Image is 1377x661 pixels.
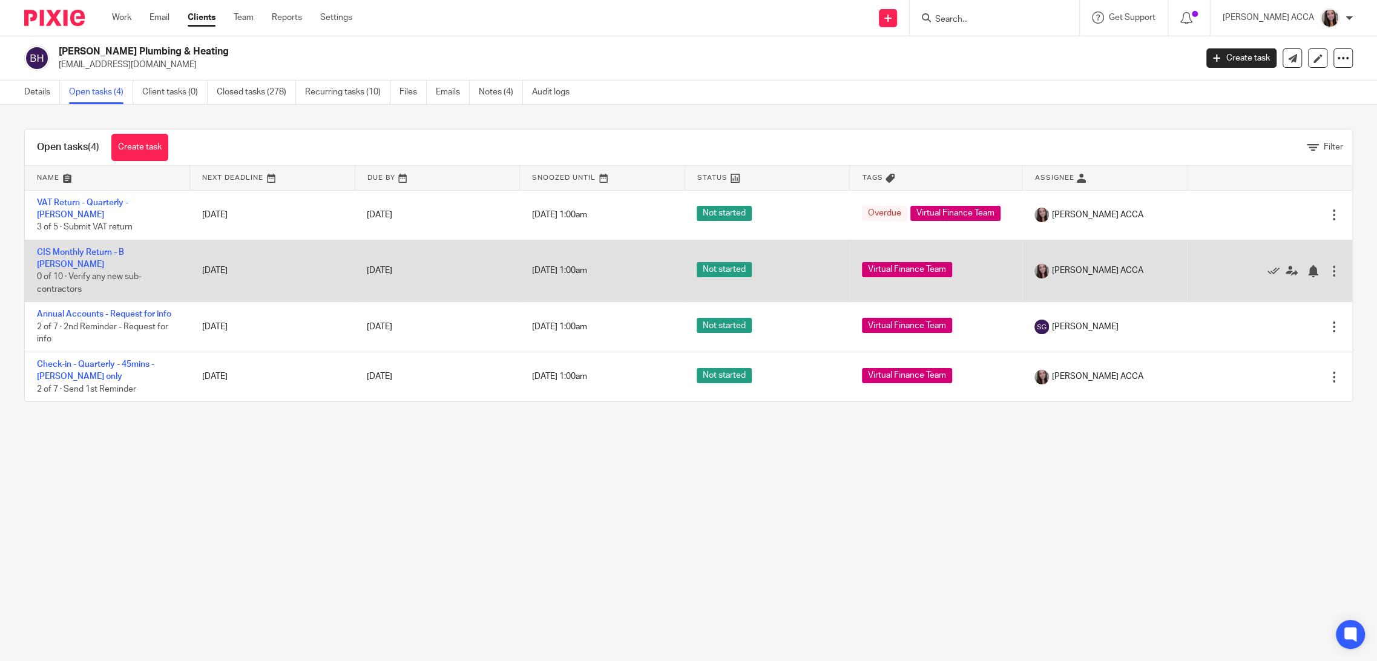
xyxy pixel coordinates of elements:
[217,81,296,104] a: Closed tasks (278)
[697,318,752,333] span: Not started
[24,81,60,104] a: Details
[1109,13,1155,22] span: Get Support
[862,368,952,383] span: Virtual Finance Team
[532,174,596,181] span: Snoozed Until
[1320,8,1339,28] img: Nicole%202023.jpg
[1206,48,1277,68] a: Create task
[37,360,154,381] a: Check-in - Quarterly - 45mins - [PERSON_NAME] only
[69,81,133,104] a: Open tasks (4)
[1052,321,1119,333] span: [PERSON_NAME]
[1052,370,1143,383] span: [PERSON_NAME] ACCA
[305,81,390,104] a: Recurring tasks (10)
[532,323,587,331] span: [DATE] 1:00am
[190,190,355,240] td: [DATE]
[1034,320,1049,334] img: svg%3E
[532,81,579,104] a: Audit logs
[1034,370,1049,384] img: Nicole%202023.jpg
[1267,265,1286,277] a: Mark as done
[37,199,128,219] a: VAT Return - Quarterly - [PERSON_NAME]
[37,273,142,294] span: 0 of 10 · Verify any new sub-contractors
[37,310,171,318] a: Annual Accounts - Request for info
[59,45,962,58] h2: [PERSON_NAME] Plumbing & Heating
[37,385,136,393] span: 2 of 7 · Send 1st Reminder
[367,267,392,275] span: [DATE]
[24,45,50,71] img: svg%3E
[112,12,131,24] a: Work
[37,248,124,269] a: CIS Monthly Return - B [PERSON_NAME]
[37,323,168,344] span: 2 of 7 · 2nd Reminder - Request for info
[399,81,427,104] a: Files
[37,141,99,154] h1: Open tasks
[697,174,728,181] span: Status
[1324,143,1343,151] span: Filter
[697,262,752,277] span: Not started
[190,352,355,401] td: [DATE]
[1034,264,1049,278] img: Nicole%202023.jpg
[910,206,1001,221] span: Virtual Finance Team
[24,10,85,26] img: Pixie
[532,373,587,381] span: [DATE] 1:00am
[1052,209,1143,221] span: [PERSON_NAME] ACCA
[111,134,168,161] a: Create task
[862,318,952,333] span: Virtual Finance Team
[150,12,169,24] a: Email
[234,12,254,24] a: Team
[59,59,1188,71] p: [EMAIL_ADDRESS][DOMAIN_NAME]
[697,206,752,221] span: Not started
[188,12,215,24] a: Clients
[479,81,523,104] a: Notes (4)
[37,223,133,231] span: 3 of 5 · Submit VAT return
[862,262,952,277] span: Virtual Finance Team
[697,368,752,383] span: Not started
[1052,265,1143,277] span: [PERSON_NAME] ACCA
[190,302,355,352] td: [DATE]
[862,206,907,221] span: Overdue
[320,12,352,24] a: Settings
[88,142,99,152] span: (4)
[436,81,470,104] a: Emails
[532,267,587,275] span: [DATE] 1:00am
[934,15,1043,25] input: Search
[532,211,587,219] span: [DATE] 1:00am
[862,174,882,181] span: Tags
[1223,12,1314,24] p: [PERSON_NAME] ACCA
[142,81,208,104] a: Client tasks (0)
[367,211,392,219] span: [DATE]
[272,12,302,24] a: Reports
[190,240,355,302] td: [DATE]
[367,323,392,331] span: [DATE]
[367,372,392,381] span: [DATE]
[1034,208,1049,222] img: Nicole%202023.jpg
